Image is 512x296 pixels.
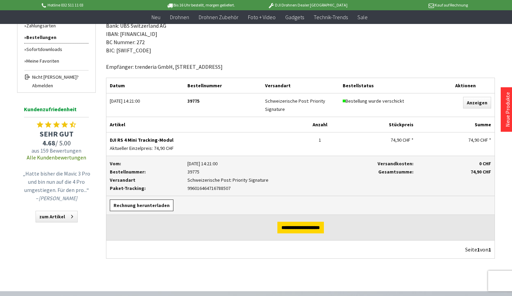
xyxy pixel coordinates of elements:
p: 996016464716788507 [187,184,336,192]
a: Anzeigen [463,97,491,108]
p: 0 CHF [420,159,491,168]
div: 1 [304,136,336,144]
p: 39775 [187,168,336,176]
a: Bestellungen [24,31,89,43]
span: SEHR GUT [21,129,92,139]
div: Schweizerische Post: Priority Signature [265,97,336,113]
span: 1 [488,246,491,253]
a: Drohnen Zubehör [194,10,243,24]
a: Neue Produkte [504,92,511,127]
p: [DATE] 14:21:00 [187,159,336,168]
span: Drohnen [170,14,189,21]
p: DJI RS 4 Mini Tracking-Modul [110,136,297,144]
span: Aktueller Einzelpreis: [110,145,153,151]
div: 74,90 CHF * [343,136,413,144]
p: Bestellnummer: [110,168,181,176]
span: / 5.00 [21,139,92,147]
p: 74,90 CHF [420,168,491,176]
div: Summe [417,117,495,132]
a: Foto + Video [243,10,280,24]
div: Aktionen [436,78,495,93]
span: aus 159 Bewertungen [21,147,92,154]
p: Versandart [110,176,181,184]
a: Drohnen [165,10,194,24]
div: Bestellstatus [339,78,436,93]
p: Paket-Tracking: [110,184,181,192]
span: Technik-Trends [314,14,348,21]
div: Stückpreis [339,117,417,132]
div: Bestellnummer [184,78,262,93]
p: Kauf auf Rechnung [361,1,468,9]
div: Datum [106,78,184,93]
a: Sofortdownloads [24,43,89,55]
a: Rechnung herunterladen [110,200,173,211]
div: Seite von [465,244,491,255]
div: 74,90 CHF * [420,136,491,144]
a: Technik-Trends [309,10,353,24]
p: Vom: [110,159,181,168]
p: Gesamtsumme: [343,168,413,176]
div: Versandart [262,78,339,93]
a: Neu [147,10,165,24]
div: Anzahl [301,117,340,132]
a: Sale [353,10,372,24]
span: Gadgets [285,14,304,21]
span: Abmelden [32,82,89,89]
span: Nicht [32,74,42,80]
div: Artikel [106,117,301,132]
div: 39775 [187,97,258,105]
p: „Hatte bisher die Mavic 3 Pro und bin nun auf die 4 Pro umgestiegen. Für den pro...“ – [22,169,91,202]
a: Meine Favoriten [24,55,89,67]
a: Nicht [PERSON_NAME]? Abmelden [24,70,89,89]
span: [PERSON_NAME]? [43,74,79,80]
p: Hotline 032 511 11 03 [41,1,147,9]
p: Schweizerische Post: Priority Signature [187,176,336,184]
span: 4.68 [42,139,55,147]
span: 74,90 CHF [154,145,174,151]
a: zum Artikel [36,211,78,222]
a: Gadgets [280,10,309,24]
span: 1 [477,246,480,253]
a: Alle Kundenbewertungen [27,154,86,161]
span: Drohnen Zubehör [199,14,238,21]
a: Zahlungsarten [24,20,89,31]
div: [DATE] 14:21:00 [110,97,181,105]
em: [PERSON_NAME] [39,195,77,202]
p: Versandkosten: [343,159,413,168]
span: Kundenzufriedenheit [24,105,89,117]
div: Bestellung wurde verschickt [343,97,433,105]
p: Bis 16 Uhr bestellt, morgen geliefert. [147,1,254,9]
span: Sale [357,14,368,21]
span: Foto + Video [248,14,276,21]
p: DJI Drohnen Dealer [GEOGRAPHIC_DATA] [254,1,361,9]
span: Neu [152,14,160,21]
